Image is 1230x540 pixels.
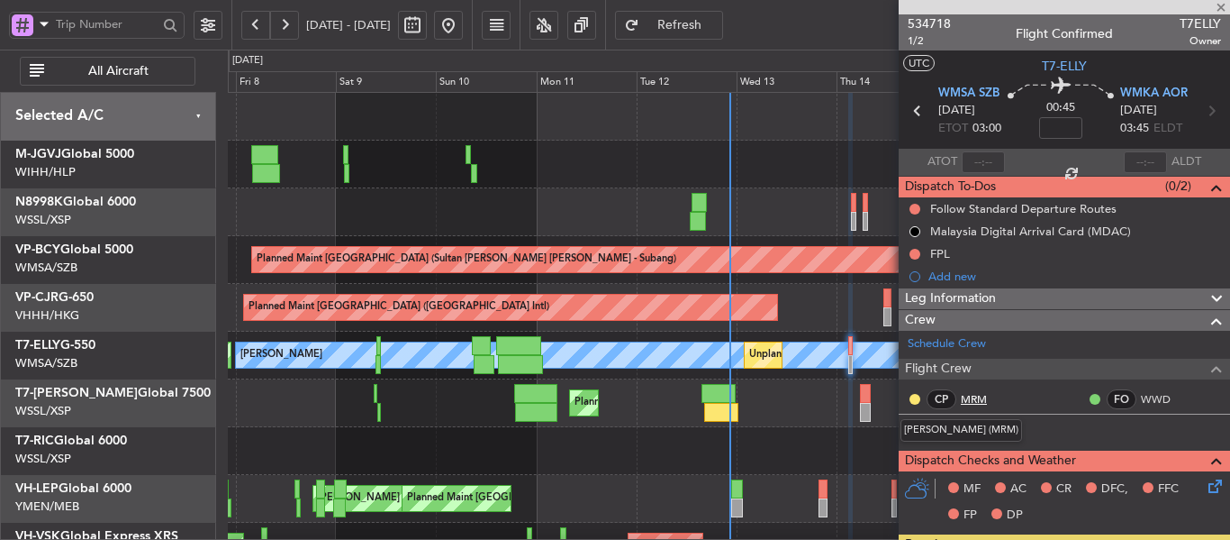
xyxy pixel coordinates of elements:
[1056,481,1072,499] span: CR
[574,389,858,416] div: Planned Maint [GEOGRAPHIC_DATA] ([GEOGRAPHIC_DATA])
[1153,120,1182,138] span: ELDT
[927,389,956,409] div: CP
[1010,481,1027,499] span: AC
[15,482,59,495] span: VH-LEP
[15,435,54,447] span: T7-RIC
[1180,14,1221,33] span: T7ELLY
[15,291,59,304] span: VP-CJR
[905,451,1076,471] span: Dispatch Checks and Weather
[927,153,957,171] span: ATOT
[1120,85,1188,103] span: WMKA AOR
[15,451,71,467] a: WSSL/XSP
[903,55,935,71] button: UTC
[615,11,723,40] button: Refresh
[938,120,968,138] span: ETOT
[938,102,975,120] span: [DATE]
[930,201,1117,216] div: Follow Standard Departure Routes
[15,243,133,256] a: VP-BCYGlobal 5000
[15,355,77,371] a: WMSA/SZB
[15,307,79,324] a: VHHH/HKG
[637,71,737,93] div: Tue 12
[249,294,549,321] div: Planned Maint [GEOGRAPHIC_DATA] ([GEOGRAPHIC_DATA] Intl)
[905,177,996,197] span: Dispatch To-Dos
[1007,507,1023,525] span: DP
[930,224,1131,239] div: Malaysia Digital Arrival Card (MDAC)
[48,65,189,78] span: All Aircraft
[15,499,79,515] a: YMEN/MEB
[15,339,95,352] a: T7-ELLYG-550
[905,359,972,380] span: Flight Crew
[930,246,950,261] div: FPL
[1180,33,1221,49] span: Owner
[15,196,63,208] span: N8998K
[15,339,60,352] span: T7-ELLY
[837,71,936,93] div: Thu 14
[908,33,951,49] span: 1/2
[1101,481,1128,499] span: DFC,
[407,485,751,512] div: Planned Maint [GEOGRAPHIC_DATA] ([GEOGRAPHIC_DATA] International)
[908,14,951,33] span: 534718
[1046,99,1075,117] span: 00:45
[900,419,1022,442] div: [PERSON_NAME] (MRM)
[1158,481,1179,499] span: FFC
[436,71,536,93] div: Sun 10
[963,507,977,525] span: FP
[15,435,127,447] a: T7-RICGlobal 6000
[1120,102,1157,120] span: [DATE]
[928,269,1221,284] div: Add new
[1042,57,1087,76] span: T7-ELLY
[537,71,637,93] div: Mon 11
[1171,153,1201,171] span: ALDT
[15,291,94,304] a: VP-CJRG-650
[938,85,999,103] span: WMSA SZB
[336,71,436,93] div: Sat 9
[1141,391,1181,407] a: WWD
[961,391,1001,407] a: MRM
[15,260,77,276] a: WMSA/SZB
[972,120,1001,138] span: 03:00
[1165,177,1191,196] span: (0/2)
[306,17,391,33] span: [DATE] - [DATE]
[643,19,717,32] span: Refresh
[257,246,676,273] div: Planned Maint [GEOGRAPHIC_DATA] (Sultan [PERSON_NAME] [PERSON_NAME] - Subang)
[232,53,263,69] div: [DATE]
[737,71,837,93] div: Wed 13
[56,11,158,38] input: Trip Number
[15,387,138,399] span: T7-[PERSON_NAME]
[15,403,71,419] a: WSSL/XSP
[15,196,136,208] a: N8998KGlobal 6000
[15,387,211,399] a: T7-[PERSON_NAME]Global 7500
[908,335,986,353] a: Schedule Crew
[1107,389,1136,409] div: FO
[905,288,996,309] span: Leg Information
[1016,24,1113,43] div: Flight Confirmed
[240,342,322,369] div: [PERSON_NAME]
[749,342,1181,369] div: Unplanned Maint [GEOGRAPHIC_DATA] (Sultan [PERSON_NAME] [PERSON_NAME] - Subang)
[15,148,134,160] a: M-JGVJGlobal 5000
[15,243,60,256] span: VP-BCY
[20,57,195,86] button: All Aircraft
[15,148,61,160] span: M-JGVJ
[15,482,131,495] a: VH-LEPGlobal 6000
[1120,120,1149,138] span: 03:45
[15,164,76,180] a: WIHH/HLP
[963,481,981,499] span: MF
[905,310,936,331] span: Crew
[15,212,71,228] a: WSSL/XSP
[236,71,336,93] div: Fri 8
